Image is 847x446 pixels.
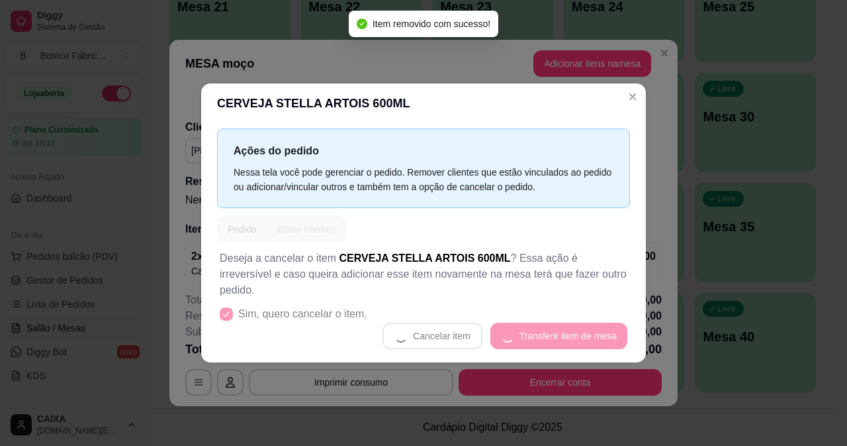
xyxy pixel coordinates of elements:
[339,252,511,264] span: CERVEJA STELLA ARTOIS 600ML
[357,19,367,29] span: check-circle
[234,142,613,159] p: Ações do pedido
[622,86,643,107] button: Close
[234,165,613,194] div: Nessa tela você pode gerenciar o pedido. Remover clientes que estão vinculados ao pedido ou adici...
[373,19,490,29] span: Item removido com sucesso!
[201,84,646,123] header: CERVEJA STELLA ARTOIS 600ML
[220,251,627,298] p: Deseja a cancelar o item ? Essa ação é irreversível e caso queira adicionar esse item novamente n...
